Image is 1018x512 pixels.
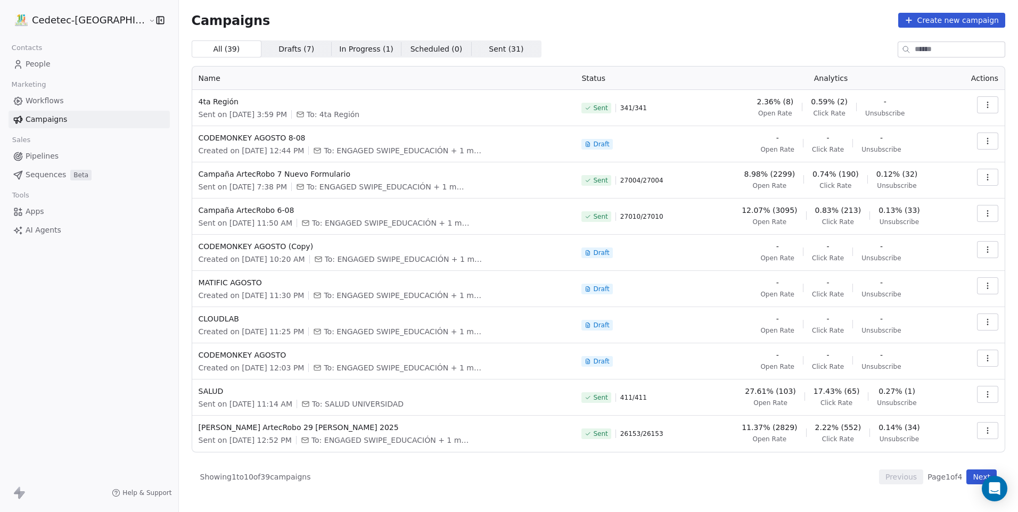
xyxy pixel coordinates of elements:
[880,241,883,252] span: -
[122,489,171,497] span: Help & Support
[199,181,287,192] span: Sent on [DATE] 7:38 PM
[593,140,609,148] span: Draft
[9,221,170,239] a: AI Agents
[199,205,569,216] span: Campaña ArtecRobo 6-08
[489,44,523,55] span: Sent ( 31 )
[822,218,854,226] span: Click Rate
[199,399,292,409] span: Sent on [DATE] 11:14 AM
[876,169,918,179] span: 0.12% (32)
[880,218,919,226] span: Unsubscribe
[812,169,859,179] span: 0.74% (190)
[199,241,569,252] span: CODEMONKEY AGOSTO (Copy)
[324,326,483,337] span: To: ENGAGED SWIPE_EDUCACIÓN + 1 more
[861,145,901,154] span: Unsubscribe
[753,181,787,190] span: Open Rate
[827,277,830,288] span: -
[898,13,1005,28] button: Create new campaign
[9,111,170,128] a: Campaigns
[620,176,663,185] span: 27004 / 27004
[760,254,794,262] span: Open Rate
[742,205,797,216] span: 12.07% (3095)
[199,435,292,445] span: Sent on [DATE] 12:52 PM
[199,109,287,120] span: Sent on [DATE] 3:59 PM
[593,357,609,366] span: Draft
[861,290,901,299] span: Unsubscribe
[199,290,305,301] span: Created on [DATE] 11:30 PM
[26,151,59,162] span: Pipelines
[620,393,647,402] span: 411 / 411
[593,249,609,257] span: Draft
[753,218,787,226] span: Open Rate
[339,44,393,55] span: In Progress ( 1 )
[620,430,663,438] span: 26153 / 26153
[199,313,569,324] span: CLOUDLAB
[814,109,845,118] span: Click Rate
[760,362,794,371] span: Open Rate
[192,67,576,90] th: Name
[827,313,830,324] span: -
[815,205,861,216] span: 0.83% (213)
[811,96,848,107] span: 0.59% (2)
[744,169,795,179] span: 8.98% (2299)
[593,285,609,293] span: Draft
[820,399,852,407] span: Click Rate
[861,254,901,262] span: Unsubscribe
[819,181,851,190] span: Click Rate
[760,326,794,335] span: Open Rate
[112,489,171,497] a: Help & Support
[776,313,779,324] span: -
[742,422,797,433] span: 11.37% (2829)
[753,435,787,443] span: Open Rate
[954,67,1005,90] th: Actions
[593,430,607,438] span: Sent
[760,290,794,299] span: Open Rate
[312,399,404,409] span: To: SALUD UNIVERSIDAD
[815,422,861,433] span: 2.22% (552)
[879,205,920,216] span: 0.13% (33)
[199,254,305,265] span: Created on [DATE] 10:20 AM
[827,241,830,252] span: -
[776,277,779,288] span: -
[880,435,919,443] span: Unsubscribe
[812,290,844,299] span: Click Rate
[26,225,61,236] span: AI Agents
[880,133,883,143] span: -
[13,11,141,29] button: Cedetec-[GEOGRAPHIC_DATA]
[927,472,962,482] span: Page 1 of 4
[199,277,569,288] span: MATIFIC AGOSTO
[620,212,663,221] span: 27010 / 27010
[192,13,270,28] span: Campaigns
[9,203,170,220] a: Apps
[199,326,305,337] span: Created on [DATE] 11:25 PM
[760,145,794,154] span: Open Rate
[812,326,844,335] span: Click Rate
[880,350,883,360] span: -
[593,104,607,112] span: Sent
[877,399,916,407] span: Unsubscribe
[9,147,170,165] a: Pipelines
[776,350,779,360] span: -
[9,166,170,184] a: SequencesBeta
[278,44,314,55] span: Drafts ( 7 )
[199,386,569,397] span: SALUD
[199,133,569,143] span: CODEMONKEY AGOSTO 8-08
[15,14,28,27] img: IMAGEN%2010%20A%C3%83%C2%91OS.png
[200,472,311,482] span: Showing 1 to 10 of 39 campaigns
[827,133,830,143] span: -
[884,96,886,107] span: -
[593,321,609,329] span: Draft
[812,254,844,262] span: Click Rate
[812,145,844,154] span: Click Rate
[879,469,923,484] button: Previous
[199,218,292,228] span: Sent on [DATE] 11:50 AM
[758,109,792,118] span: Open Rate
[9,92,170,110] a: Workflows
[879,422,920,433] span: 0.14% (34)
[311,435,471,445] span: To: ENGAGED SWIPE_EDUCACIÓN + 1 more
[199,422,569,433] span: [PERSON_NAME] ArtecRobo 29 [PERSON_NAME] 2025
[753,399,787,407] span: Open Rate
[575,67,708,90] th: Status
[70,170,92,180] span: Beta
[307,109,359,120] span: To: 4ta Región
[812,362,844,371] span: Click Rate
